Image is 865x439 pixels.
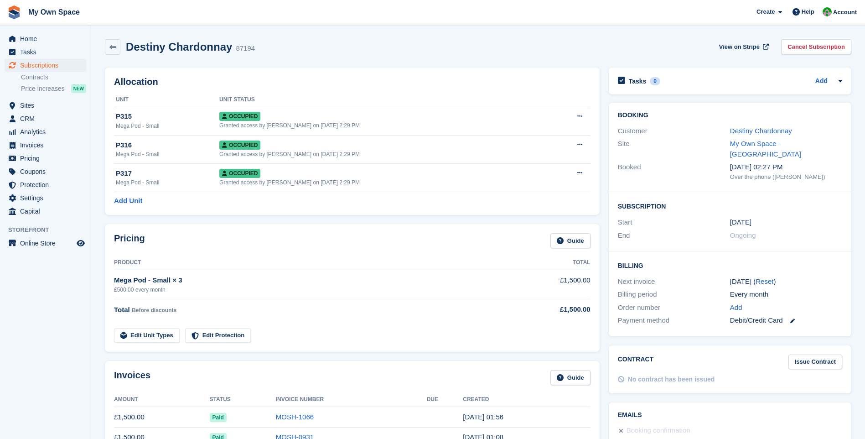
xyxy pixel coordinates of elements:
[210,392,276,407] th: Status
[5,152,86,165] a: menu
[756,277,773,285] a: Reset
[114,77,590,87] h2: Allocation
[219,178,546,187] div: Granted access by [PERSON_NAME] on [DATE] 2:29 PM
[504,256,590,270] th: Total
[5,59,86,72] a: menu
[756,7,775,16] span: Create
[116,178,219,187] div: Mega Pod - Small
[550,370,590,385] a: Guide
[5,205,86,218] a: menu
[618,355,654,370] h2: Contract
[114,286,504,294] div: £500.00 every month
[21,73,86,82] a: Contracts
[618,230,730,241] div: End
[20,152,75,165] span: Pricing
[116,122,219,130] div: Mega Pod - Small
[618,112,842,119] h2: Booking
[185,328,251,343] a: Edit Protection
[114,328,180,343] a: Edit Unit Types
[126,41,232,53] h2: Destiny Chardonnay
[20,99,75,112] span: Sites
[719,42,760,52] span: View on Stripe
[114,93,219,107] th: Unit
[504,270,590,299] td: £1,500.00
[20,139,75,152] span: Invoices
[618,139,730,159] div: Site
[629,77,647,85] h2: Tasks
[618,303,730,313] div: Order number
[276,392,427,407] th: Invoice Number
[5,125,86,138] a: menu
[114,196,142,206] a: Add Unit
[618,315,730,326] div: Payment method
[5,237,86,250] a: menu
[7,5,21,19] img: stora-icon-8386f47178a22dfd0bd8f6a31ec36ba5ce8667c1dd55bd0f319d3a0aa187defe.svg
[730,217,751,228] time: 2025-06-01 00:00:00 UTC
[788,355,842,370] a: Issue Contract
[25,5,83,20] a: My Own Space
[802,7,814,16] span: Help
[210,413,227,422] span: Paid
[20,112,75,125] span: CRM
[20,205,75,218] span: Capital
[132,307,176,314] span: Before discounts
[730,315,842,326] div: Debit/Credit Card
[20,125,75,138] span: Analytics
[730,127,792,135] a: Destiny Chardonnay
[5,46,86,58] a: menu
[463,392,590,407] th: Created
[20,59,75,72] span: Subscriptions
[71,84,86,93] div: NEW
[219,141,260,150] span: Occupied
[730,277,842,287] div: [DATE] ( )
[833,8,857,17] span: Account
[627,425,690,436] div: Booking confirmation
[5,178,86,191] a: menu
[823,7,832,16] img: Paula Harris
[618,201,842,210] h2: Subscription
[20,237,75,250] span: Online Store
[116,140,219,151] div: P316
[5,32,86,45] a: menu
[8,225,91,235] span: Storefront
[5,165,86,178] a: menu
[463,413,503,421] time: 2025-09-01 00:56:46 UTC
[730,172,842,182] div: Over the phone ([PERSON_NAME])
[781,39,851,54] a: Cancel Subscription
[116,150,219,158] div: Mega Pod - Small
[236,43,255,54] div: 87194
[276,413,314,421] a: MOSH-1066
[20,32,75,45] span: Home
[730,303,742,313] a: Add
[730,140,801,158] a: My Own Space - [GEOGRAPHIC_DATA]
[75,238,86,249] a: Preview store
[5,112,86,125] a: menu
[427,392,463,407] th: Due
[21,84,65,93] span: Price increases
[504,304,590,315] div: £1,500.00
[618,289,730,300] div: Billing period
[715,39,771,54] a: View on Stripe
[219,121,546,130] div: Granted access by [PERSON_NAME] on [DATE] 2:29 PM
[618,162,730,181] div: Booked
[219,150,546,158] div: Granted access by [PERSON_NAME] on [DATE] 2:29 PM
[114,275,504,286] div: Mega Pod - Small × 3
[114,256,504,270] th: Product
[20,165,75,178] span: Coupons
[5,99,86,112] a: menu
[730,231,756,239] span: Ongoing
[114,306,130,314] span: Total
[116,168,219,179] div: P317
[5,192,86,204] a: menu
[116,111,219,122] div: P315
[618,261,842,270] h2: Billing
[618,126,730,136] div: Customer
[5,139,86,152] a: menu
[650,77,660,85] div: 0
[628,375,715,384] div: No contract has been issued
[20,178,75,191] span: Protection
[730,289,842,300] div: Every month
[219,112,260,121] span: Occupied
[114,370,150,385] h2: Invoices
[730,162,842,172] div: [DATE] 02:27 PM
